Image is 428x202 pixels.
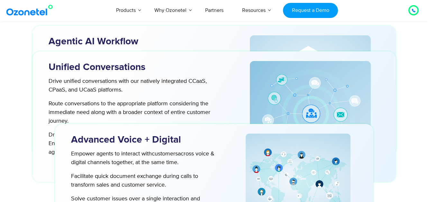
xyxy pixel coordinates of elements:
[71,134,226,146] h3: Advanced Voice + Digital
[49,77,215,94] p: Drive unified conversations with our natively integrated CCaaS, CPaaS, and UCaaS platforms.
[49,61,229,74] h3: Unified Conversations
[283,3,338,18] a: Request a Demo
[49,131,215,157] p: Drive real-time team collaboration, regardless of their locations. Ensure complaints, inquires, a...
[71,172,215,189] p: Facilitate quick document exchange during calls to transform sales and customer service.
[152,150,178,157] span: customers
[49,35,229,48] h3: Agentic AI Workflow
[49,100,215,126] p: Route conversations to the appropriate platform considering the immediate need along with a broad...
[71,150,215,167] p: Empower agents to interact with across voice & digital channels together, at the same time.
